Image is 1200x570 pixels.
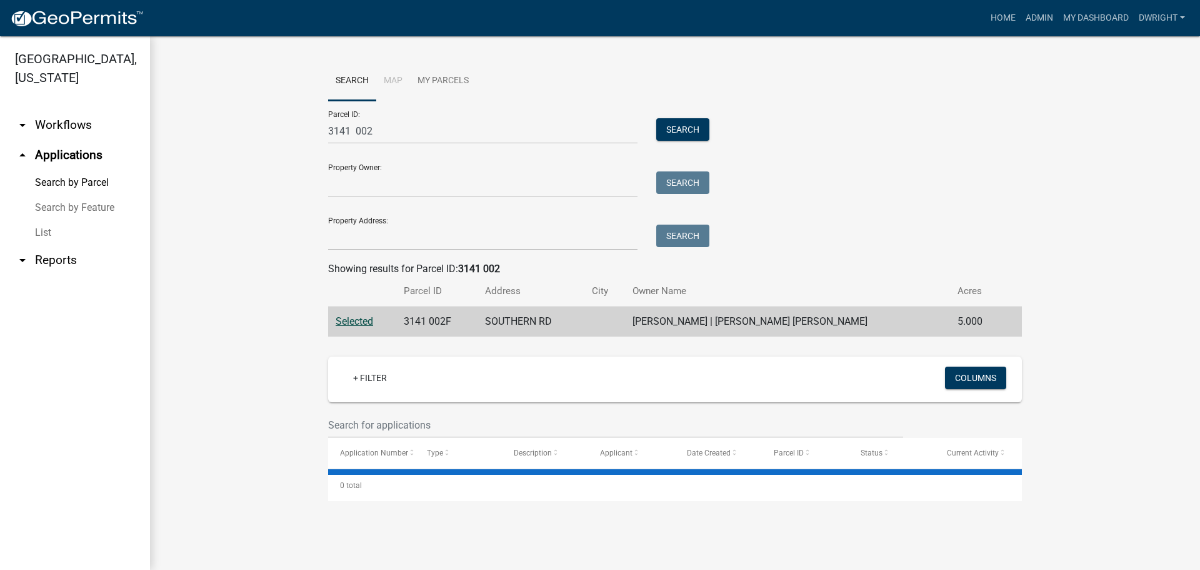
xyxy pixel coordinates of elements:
input: Search for applications [328,412,903,438]
button: Columns [945,367,1006,389]
a: Selected [336,315,373,327]
div: 0 total [328,470,1022,501]
span: Current Activity [947,449,999,457]
td: 5.000 [950,307,1002,337]
td: [PERSON_NAME] | [PERSON_NAME] [PERSON_NAME] [625,307,951,337]
span: Description [514,449,552,457]
span: Type [427,449,443,457]
div: Showing results for Parcel ID: [328,262,1022,277]
span: Applicant [600,449,632,457]
i: arrow_drop_down [15,253,30,268]
a: Search [328,61,376,101]
th: Parcel ID [396,277,477,306]
strong: 3141 002 [458,263,500,275]
span: Parcel ID [774,449,804,457]
button: Search [656,171,709,194]
span: Date Created [687,449,731,457]
datatable-header-cell: Parcel ID [762,438,849,468]
a: My Parcels [410,61,476,101]
datatable-header-cell: Date Created [675,438,762,468]
a: My Dashboard [1058,6,1134,30]
a: + Filter [343,367,397,389]
th: Address [477,277,584,306]
th: Acres [950,277,1002,306]
datatable-header-cell: Description [502,438,589,468]
button: Search [656,118,709,141]
span: Application Number [340,449,408,457]
td: 3141 002F [396,307,477,337]
datatable-header-cell: Type [415,438,502,468]
datatable-header-cell: Application Number [328,438,415,468]
th: City [584,277,625,306]
datatable-header-cell: Current Activity [935,438,1022,468]
span: Status [861,449,882,457]
i: arrow_drop_down [15,118,30,133]
datatable-header-cell: Status [849,438,936,468]
a: Dwright [1134,6,1190,30]
a: Admin [1021,6,1058,30]
i: arrow_drop_up [15,148,30,163]
td: SOUTHERN RD [477,307,584,337]
a: Home [986,6,1021,30]
button: Search [656,225,709,247]
datatable-header-cell: Applicant [588,438,675,468]
th: Owner Name [625,277,951,306]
